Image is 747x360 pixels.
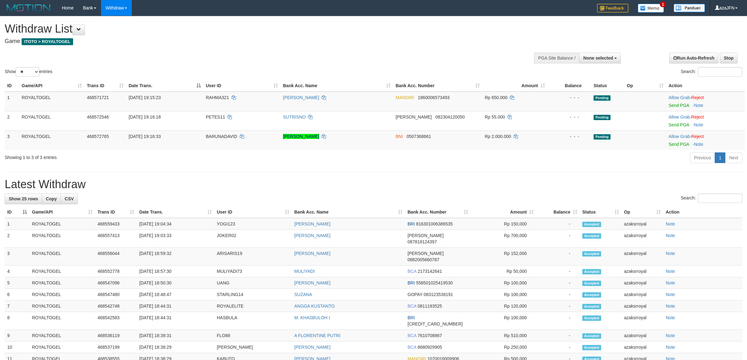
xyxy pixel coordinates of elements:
td: ROYALTOGEL [19,111,84,130]
td: ROYALTOGEL [29,312,95,330]
td: ROYALTOGEL [29,218,95,230]
td: Rp 510,000 [471,330,536,341]
h4: Game: [5,38,492,45]
a: [PERSON_NAME] [294,221,330,226]
th: Trans ID: activate to sort column ascending [84,80,126,92]
td: ROYALTOGEL [29,266,95,277]
span: Accepted [582,222,601,227]
span: Copy 2173142641 to clipboard [418,269,442,274]
span: Pending [594,134,611,140]
td: - [536,266,580,277]
td: 1 [5,92,19,111]
th: Date Trans.: activate to sort column descending [126,80,203,92]
span: Rp 2.000.000 [485,134,511,139]
span: Copy 1860006573493 to clipboard [418,95,450,100]
span: CSV [65,196,74,201]
span: [DATE] 19:16:33 [129,134,161,139]
th: Balance: activate to sort column ascending [536,206,580,218]
td: [DATE] 18:44:31 [137,300,214,312]
td: STARLING14 [214,289,292,300]
a: [PERSON_NAME] [283,95,319,100]
div: Showing 1 to 3 of 3 entries [5,152,307,161]
th: Status [591,80,624,92]
span: · [669,134,691,139]
td: ROYALTOGEL [29,300,95,312]
span: Copy 558501025419530 to clipboard [416,280,453,285]
td: azaksrroyal [622,289,663,300]
span: BCA [408,304,416,309]
th: ID: activate to sort column descending [5,206,29,218]
select: Showentries [16,67,39,77]
td: ROYALTOGEL [29,230,95,248]
span: ITOTO > ROYALTOGEL [22,38,73,45]
th: Date Trans.: activate to sort column ascending [137,206,214,218]
th: Bank Acc. Number: activate to sort column ascending [393,80,482,92]
span: BRI [408,280,415,285]
a: MULIYADI [294,269,315,274]
a: Previous [690,152,715,163]
td: ROYALELITE [214,300,292,312]
a: Stop [720,53,738,63]
span: Rp 55.000 [485,114,505,119]
a: Allow Grab [669,114,690,119]
span: Copy 816301006386535 to clipboard [416,221,453,226]
td: ROYALTOGEL [19,92,84,111]
th: Game/API: activate to sort column ascending [19,80,84,92]
th: User ID: activate to sort column ascending [214,206,292,218]
th: Bank Acc. Name: activate to sort column ascending [292,206,405,218]
td: - [536,312,580,330]
td: MULIYADI73 [214,266,292,277]
td: HASBULA [214,312,292,330]
a: Copy [42,193,61,204]
a: Note [694,142,703,147]
td: Rp 100,000 [471,277,536,289]
td: 468557413 [95,230,137,248]
td: - [536,230,580,248]
td: [DATE] 18:59:32 [137,248,214,266]
a: [PERSON_NAME] [294,251,330,256]
img: Feedback.jpg [597,4,628,13]
span: RAHMA321 [206,95,229,100]
div: - - - [550,94,589,101]
span: Accepted [582,251,601,257]
a: [PERSON_NAME] [294,280,330,285]
a: Send PGA [669,122,689,127]
a: Note [666,269,675,274]
span: Accepted [582,333,601,339]
a: ANGGA KUSTANTO [294,304,335,309]
span: Accepted [582,345,601,350]
td: azaksrroyal [622,266,663,277]
span: BCA [408,333,416,338]
span: [DATE] 19:15:23 [129,95,161,100]
img: Button%20Memo.svg [638,4,664,13]
td: [DATE] 18:57:30 [137,266,214,277]
a: Note [666,221,675,226]
td: 468547480 [95,289,137,300]
th: Status: activate to sort column ascending [580,206,622,218]
td: Rp 50,000 [471,266,536,277]
td: · [666,130,745,150]
td: ARISARIS19 [214,248,292,266]
span: [PERSON_NAME] [396,114,432,119]
td: 6 [5,289,29,300]
td: 468547096 [95,277,137,289]
span: 468572765 [87,134,109,139]
th: Bank Acc. Name: activate to sort column ascending [280,80,393,92]
td: 3 [5,248,29,266]
span: Copy 8680929905 to clipboard [418,345,442,350]
td: - [536,330,580,341]
a: Reject [691,134,704,139]
label: Search: [681,67,742,77]
span: Copy 083123538191 to clipboard [424,292,453,297]
button: None selected [579,53,621,63]
img: MOTION_logo.png [5,3,52,13]
div: - - - [550,114,589,120]
td: [DATE] 19:03:33 [137,230,214,248]
th: Game/API: activate to sort column ascending [29,206,95,218]
td: [DATE] 19:04:34 [137,218,214,230]
td: [PERSON_NAME] [214,341,292,353]
td: 5 [5,277,29,289]
td: azaksrroyal [622,330,663,341]
a: Note [694,122,703,127]
td: azaksrroyal [622,312,663,330]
